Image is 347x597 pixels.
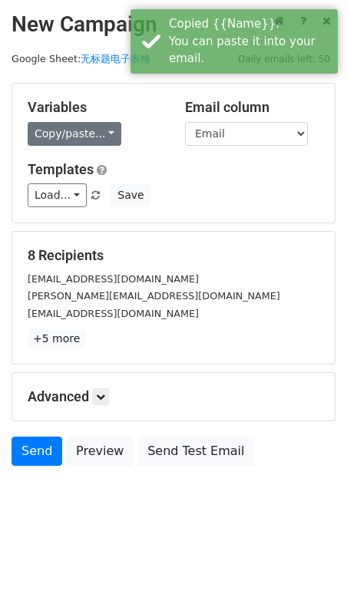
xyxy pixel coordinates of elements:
[111,183,150,207] button: Save
[12,437,62,466] a: Send
[66,437,134,466] a: Preview
[28,161,94,177] a: Templates
[12,53,150,64] small: Google Sheet:
[12,12,335,38] h2: New Campaign
[270,523,347,597] iframe: Chat Widget
[185,99,319,116] h5: Email column
[28,247,319,264] h5: 8 Recipients
[137,437,254,466] a: Send Test Email
[28,183,87,207] a: Load...
[28,308,199,319] small: [EMAIL_ADDRESS][DOMAIN_NAME]
[28,329,85,348] a: +5 more
[28,273,199,285] small: [EMAIL_ADDRESS][DOMAIN_NAME]
[28,122,121,146] a: Copy/paste...
[28,388,319,405] h5: Advanced
[28,290,280,302] small: [PERSON_NAME][EMAIL_ADDRESS][DOMAIN_NAME]
[270,523,347,597] div: 聊天小组件
[169,15,332,68] div: Copied {{Name}}. You can paste it into your email.
[81,53,150,64] a: 无标题电子表格
[28,99,162,116] h5: Variables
